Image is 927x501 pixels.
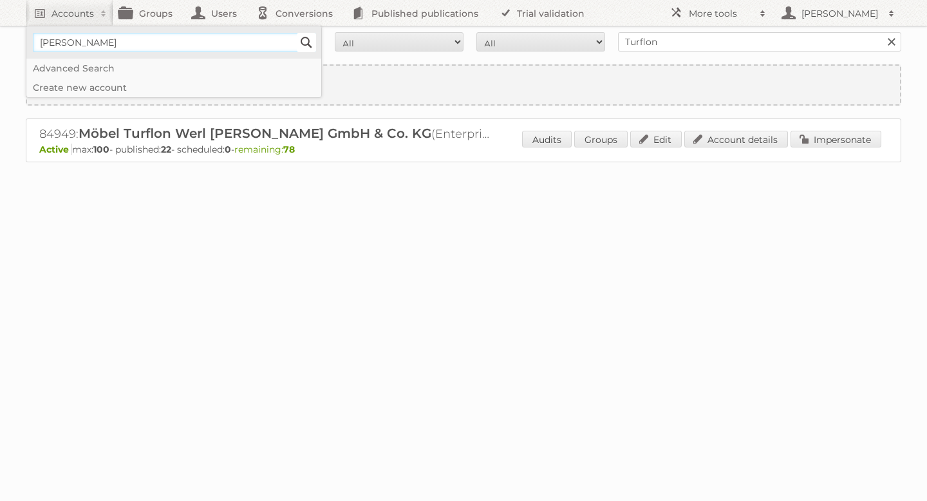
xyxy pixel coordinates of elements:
[689,7,753,20] h2: More tools
[574,131,628,147] a: Groups
[26,59,321,78] a: Advanced Search
[79,126,431,141] span: Möbel Turflon Werl [PERSON_NAME] GmbH & Co. KG
[161,144,171,155] strong: 22
[39,144,72,155] span: Active
[684,131,788,147] a: Account details
[26,78,321,97] a: Create new account
[225,144,231,155] strong: 0
[234,144,295,155] span: remaining:
[522,131,572,147] a: Audits
[51,7,94,20] h2: Accounts
[791,131,881,147] a: Impersonate
[93,144,109,155] strong: 100
[39,126,490,142] h2: 84949: (Enterprise 100)
[27,66,900,104] a: Create new account
[798,7,882,20] h2: [PERSON_NAME]
[39,144,888,155] p: max: - published: - scheduled: -
[630,131,682,147] a: Edit
[297,33,316,52] input: Search
[283,144,295,155] strong: 78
